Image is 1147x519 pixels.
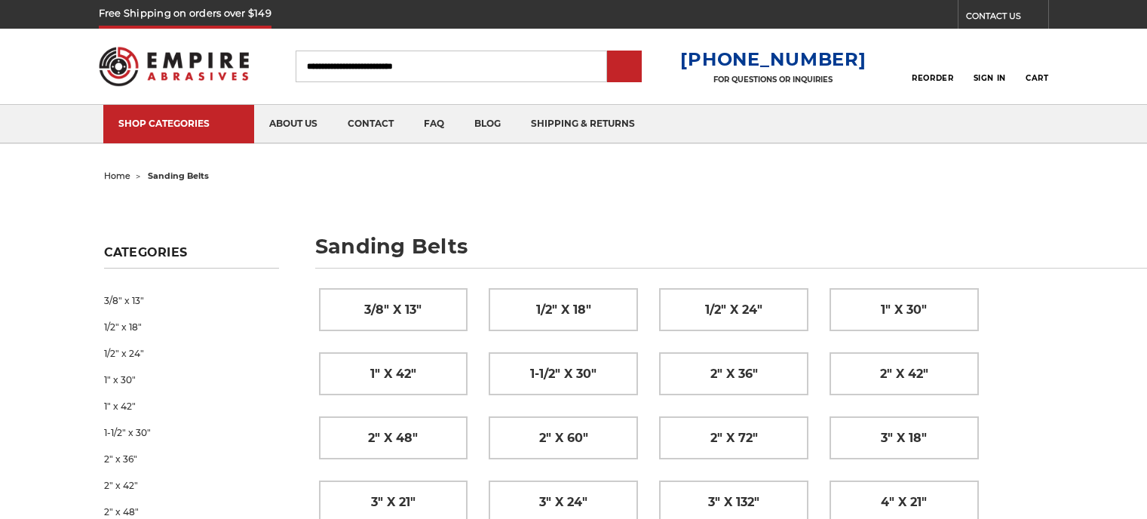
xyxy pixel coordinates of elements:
[539,425,588,451] span: 2" x 60"
[1026,73,1048,83] span: Cart
[320,417,468,459] a: 2" x 48"
[489,417,637,459] a: 2" x 60"
[530,361,597,387] span: 1-1/2" x 30"
[104,170,130,181] a: home
[830,289,978,330] a: 1" x 30"
[516,105,650,143] a: shipping & returns
[104,287,279,314] a: 3/8" x 13"
[680,75,866,84] p: FOR QUESTIONS OR INQUIRIES
[104,419,279,446] a: 1-1/2" x 30"
[370,361,416,387] span: 1" x 42"
[118,118,239,129] div: SHOP CATEGORIES
[371,490,416,515] span: 3" x 21"
[830,417,978,459] a: 3" x 18"
[104,472,279,499] a: 2" x 42"
[148,170,209,181] span: sanding belts
[660,417,808,459] a: 2" x 72"
[974,73,1006,83] span: Sign In
[104,314,279,340] a: 1/2" x 18"
[966,8,1048,29] a: CONTACT US
[912,50,953,82] a: Reorder
[912,73,953,83] span: Reorder
[104,340,279,367] a: 1/2" x 24"
[881,490,927,515] span: 4" x 21"
[489,289,637,330] a: 1/2" x 18"
[881,425,927,451] span: 3" x 18"
[320,289,468,330] a: 3/8" x 13"
[539,490,587,515] span: 3" x 24"
[320,353,468,395] a: 1" x 42"
[708,490,759,515] span: 3" x 132"
[489,353,637,395] a: 1-1/2" x 30"
[104,367,279,393] a: 1" x 30"
[254,105,333,143] a: about us
[660,353,808,395] a: 2" x 36"
[103,105,254,143] a: SHOP CATEGORIES
[880,361,928,387] span: 2" x 42"
[364,297,422,323] span: 3/8" x 13"
[333,105,409,143] a: contact
[104,245,279,269] h5: Categories
[881,297,927,323] span: 1" x 30"
[609,52,639,82] input: Submit
[660,289,808,330] a: 1/2" x 24"
[710,361,758,387] span: 2" x 36"
[368,425,418,451] span: 2" x 48"
[830,353,978,395] a: 2" x 42"
[705,297,762,323] span: 1/2" x 24"
[536,297,591,323] span: 1/2" x 18"
[710,425,758,451] span: 2" x 72"
[104,393,279,419] a: 1" x 42"
[680,48,866,70] a: [PHONE_NUMBER]
[104,446,279,472] a: 2" x 36"
[459,105,516,143] a: blog
[409,105,459,143] a: faq
[1026,50,1048,83] a: Cart
[99,37,250,96] img: Empire Abrasives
